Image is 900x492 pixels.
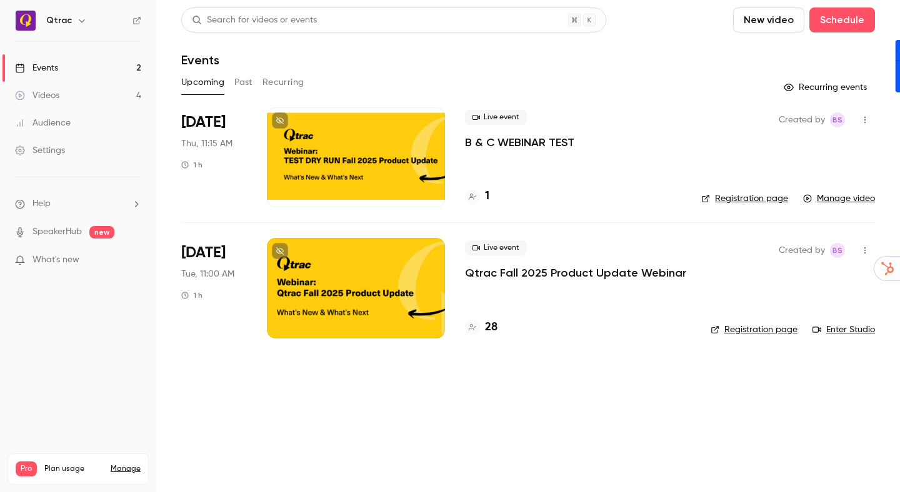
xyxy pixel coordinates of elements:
[832,112,842,127] span: BS
[465,188,489,205] a: 1
[181,107,247,207] div: Sep 11 Thu, 11:15 AM (America/Los Angeles)
[465,135,574,150] a: B & C WEBINAR TEST
[803,192,875,205] a: Manage video
[44,464,103,474] span: Plan usage
[181,160,202,170] div: 1 h
[181,290,202,300] div: 1 h
[830,112,845,127] span: Barry Strauss
[779,243,825,258] span: Created by
[181,72,224,92] button: Upcoming
[733,7,804,32] button: New video
[465,110,527,125] span: Live event
[485,319,497,336] h4: 28
[15,117,71,129] div: Audience
[15,62,58,74] div: Events
[126,255,141,266] iframe: Noticeable Trigger
[15,144,65,157] div: Settings
[181,52,219,67] h1: Events
[32,253,79,267] span: What's new
[15,197,141,210] li: help-dropdown-opener
[701,192,788,205] a: Registration page
[778,77,875,97] button: Recurring events
[465,240,527,255] span: Live event
[111,464,141,474] a: Manage
[46,14,72,27] h6: Qtrac
[16,461,37,476] span: Pro
[830,243,845,258] span: Barry Strauss
[192,14,317,27] div: Search for videos or events
[779,112,825,127] span: Created by
[15,89,59,102] div: Videos
[485,188,489,205] h4: 1
[181,137,232,150] span: Thu, 11:15 AM
[711,323,797,336] a: Registration page
[812,323,875,336] a: Enter Studio
[234,72,252,92] button: Past
[181,243,226,263] span: [DATE]
[16,11,36,31] img: Qtrac
[262,72,304,92] button: Recurring
[181,238,247,338] div: Sep 16 Tue, 11:00 AM (America/Los Angeles)
[181,112,226,132] span: [DATE]
[832,243,842,258] span: BS
[809,7,875,32] button: Schedule
[32,225,82,239] a: SpeakerHub
[181,268,234,280] span: Tue, 11:00 AM
[465,265,686,280] a: Qtrac Fall 2025 Product Update Webinar
[32,197,51,210] span: Help
[89,226,114,239] span: new
[465,319,497,336] a: 28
